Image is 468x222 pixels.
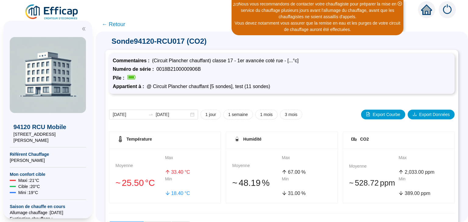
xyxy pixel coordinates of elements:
span: close-circle [398,2,402,6]
div: Min [399,176,448,189]
button: 1 mois [255,110,278,119]
span: 33 [171,169,177,175]
span: 1 mois [260,111,273,118]
span: [PERSON_NAME] [10,157,86,163]
div: Max [399,155,448,167]
span: Température [126,137,152,142]
span: % [262,176,270,190]
span: .00 [293,191,300,196]
span: 48 [239,178,248,188]
span: home [421,4,432,15]
span: [STREET_ADDRESS][PERSON_NAME] [13,131,82,143]
span: Mini : 19 °C [18,190,38,196]
div: Vous devez notamment vous assurer que la remise en eau et les purges de votre circuit de chauffag... [232,20,402,33]
span: arrow-down [399,191,403,196]
span: Pile : [113,75,127,80]
span: swap-right [148,112,153,117]
span: .00 [293,169,300,175]
button: 1 semaine [223,110,253,119]
span: ppm [425,169,434,176]
span: arrow-up [282,169,287,174]
div: Moyenne [115,162,165,175]
span: 󠁾~ [115,176,121,190]
span: Cible : 20 °C [18,183,40,190]
span: double-left [82,27,86,31]
span: 67 [288,169,293,175]
span: 2,033 [405,169,417,175]
span: Numéro de série : [113,67,156,72]
img: efficap energie logo [24,4,80,21]
button: 1 jour [200,110,221,119]
input: Date de fin [156,111,189,118]
span: Commentaires : [113,58,152,63]
span: 3 mois [285,111,297,118]
span: .00 [417,169,424,175]
span: Sonde 94120-RCU017 (CO2) [105,36,458,46]
span: 󠁾~ [232,176,237,190]
span: Référent Chauffage [10,151,86,157]
button: Export Courbe [361,110,405,119]
span: 18 [171,191,177,196]
span: ppm [380,177,395,189]
span: .72 [368,179,379,187]
span: Humidité [243,137,261,142]
span: °C [185,190,190,197]
span: °C [145,176,155,190]
span: arrow-down [282,191,287,196]
span: Export Données [419,111,450,118]
span: 1 jour [205,111,216,118]
button: Export Données [408,110,455,119]
div: Nous vous recommandons de contacter votre chauffagiste pour préparer la mise en service du chauff... [232,1,402,20]
span: arrow-up [399,169,403,174]
span: download [413,112,417,116]
span: .40 [176,191,183,196]
span: .19 [248,178,261,188]
span: Maxi : 21 °C [18,177,39,183]
span: @ Circuit Plancher chauffant [5 sondes], test (11 sondes) [147,84,270,89]
span: Export Courbe [373,111,400,118]
span: file-image [366,112,370,116]
span: Allumage chauffage : [DATE] [10,210,86,216]
div: Moyenne [232,162,282,175]
span: .40 [176,169,183,175]
span: 󠁾~ [349,177,354,189]
span: arrow-down [165,191,170,196]
span: CO2 [360,137,369,142]
span: 25 [122,178,132,188]
span: % [301,190,306,197]
span: 528 [355,179,368,187]
div: Moyenne [349,163,399,176]
img: alerts [439,1,456,18]
div: Max [282,155,331,167]
span: (Circuit Plancher chauffant) classe 17 - 1er avancée coté rue - [...°c] [152,58,299,63]
span: 389 [405,191,413,196]
span: 1 semaine [228,111,248,118]
div: Min [282,176,331,189]
span: arrow-up [165,169,170,174]
span: °C [185,169,190,176]
span: .50 [132,178,144,188]
span: Mon confort cible [10,171,86,177]
span: to [148,112,153,117]
i: 2 / 3 [233,2,239,7]
span: 0018B2100000906B [156,67,201,72]
div: Max [165,155,215,167]
span: Exctinction chauffage : -- [10,216,86,222]
div: Min [165,176,215,189]
span: Saison de chauffe en cours [10,203,86,210]
span: ppm [421,190,430,197]
span: % [301,169,306,176]
span: 94120 RCU Mobile [13,123,82,131]
span: ← Retour [102,20,125,29]
span: 31 [288,191,293,196]
span: Appartient à : [113,84,147,89]
button: 3 mois [280,110,302,119]
input: Date de début [113,111,146,118]
span: .00 [413,191,420,196]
